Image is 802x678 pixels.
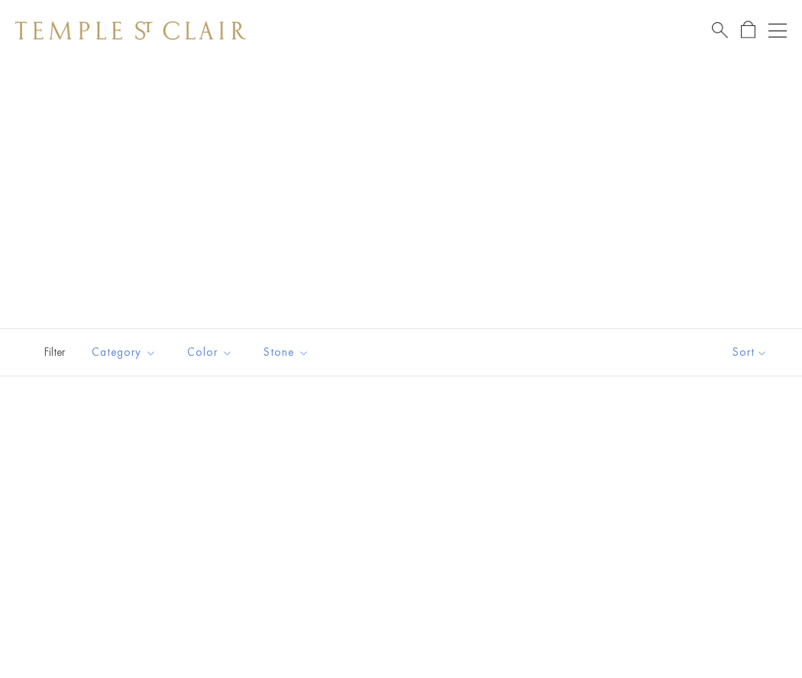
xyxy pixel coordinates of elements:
[176,335,244,370] button: Color
[15,21,246,40] img: Temple St. Clair
[80,335,168,370] button: Category
[256,343,321,362] span: Stone
[712,21,728,40] a: Search
[741,21,755,40] a: Open Shopping Bag
[84,343,168,362] span: Category
[179,343,244,362] span: Color
[768,21,787,40] button: Open navigation
[698,329,802,376] button: Show sort by
[252,335,321,370] button: Stone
